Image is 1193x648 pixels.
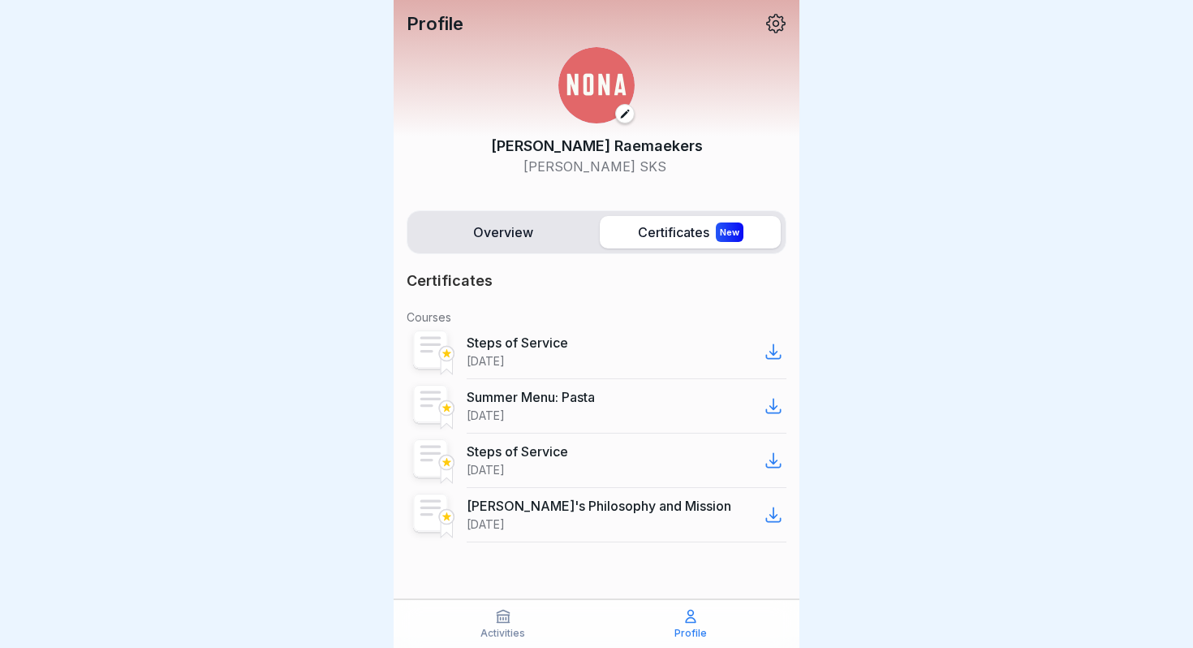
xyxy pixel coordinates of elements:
[491,157,703,176] p: [PERSON_NAME] SKS
[467,498,731,514] p: [PERSON_NAME]'s Philosophy and Mission
[407,271,493,291] p: Certificates
[467,354,505,369] p: [DATE]
[491,135,703,157] p: [PERSON_NAME] Raemaekers
[467,463,505,477] p: [DATE]
[407,310,786,325] p: Courses
[467,408,505,423] p: [DATE]
[467,335,568,351] p: Steps of Service
[467,517,505,532] p: [DATE]
[467,443,568,460] p: Steps of Service
[480,628,525,639] p: Activities
[467,389,595,405] p: Summer Menu: Pasta
[716,222,743,242] div: New
[674,628,707,639] p: Profile
[600,216,781,248] label: Certificates
[558,47,635,123] img: r978sgvsp89w4dzdaaz16flk.png
[412,216,593,248] label: Overview
[407,13,463,34] p: Profile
